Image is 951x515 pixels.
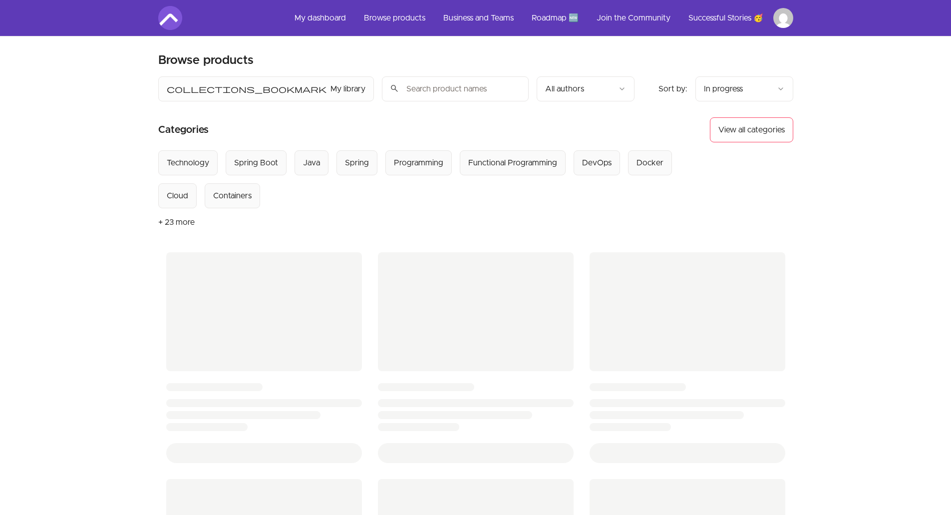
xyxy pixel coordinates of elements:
div: Containers [213,190,252,202]
div: Functional Programming [468,157,557,169]
h2: Browse products [158,52,254,68]
button: Filter by author [537,76,634,101]
a: Business and Teams [435,6,522,30]
h2: Categories [158,117,209,142]
button: + 23 more [158,208,195,236]
input: Search product names [382,76,529,101]
button: Product sort options [695,76,793,101]
a: Browse products [356,6,433,30]
div: Technology [167,157,209,169]
div: Java [303,157,320,169]
img: Profile image for Stan Tolliver [773,8,793,28]
img: Amigoscode logo [158,6,182,30]
div: Spring Boot [234,157,278,169]
span: Sort by: [658,85,687,93]
div: Programming [394,157,443,169]
a: My dashboard [287,6,354,30]
div: Spring [345,157,369,169]
button: View all categories [710,117,793,142]
button: Filter by My library [158,76,374,101]
div: DevOps [582,157,612,169]
div: Cloud [167,190,188,202]
span: search [390,81,399,95]
div: Docker [636,157,663,169]
a: Successful Stories 🥳 [680,6,771,30]
span: collections_bookmark [167,83,326,95]
a: Roadmap 🆕 [524,6,587,30]
nav: Main [287,6,793,30]
a: Join the Community [589,6,678,30]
